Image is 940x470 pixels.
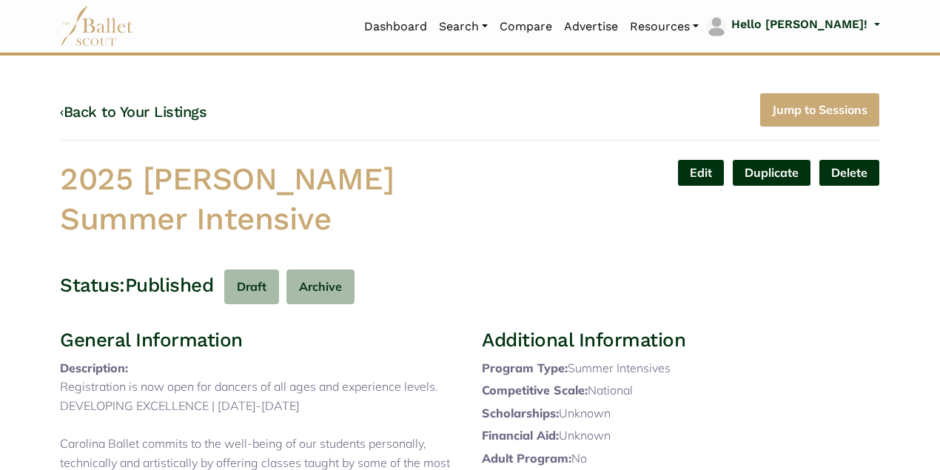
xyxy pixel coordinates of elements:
[482,328,880,353] h3: Additional Information
[482,404,880,423] p: Unknown
[706,16,727,37] img: profile picture
[482,426,880,446] p: Unknown
[482,360,568,375] span: Program Type:
[60,273,125,298] h3: Status:
[60,103,207,121] a: ‹Back to Your Listings
[705,15,880,38] a: profile picture Hello [PERSON_NAME]!
[60,102,64,121] code: ‹
[482,428,559,443] span: Financial Aid:
[558,11,624,42] a: Advertise
[60,360,128,375] span: Description:
[624,11,705,42] a: Resources
[433,11,494,42] a: Search
[819,159,880,187] button: Delete
[125,273,214,298] h3: Published
[732,159,811,187] a: Duplicate
[482,381,880,400] p: National
[224,269,279,304] button: Draft
[286,269,355,304] button: Archive
[494,11,558,42] a: Compare
[482,449,880,469] p: No
[482,406,559,420] span: Scholarships:
[482,451,571,466] span: Adult Program:
[731,15,867,34] p: Hello [PERSON_NAME]!
[60,159,458,240] h1: 2025 [PERSON_NAME] Summer Intensive
[60,328,458,353] h3: General Information
[677,159,725,187] a: Edit
[358,11,433,42] a: Dashboard
[482,359,880,378] p: Summer Intensives
[759,93,880,127] a: Jump to Sessions
[482,383,588,397] span: Competitive Scale:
